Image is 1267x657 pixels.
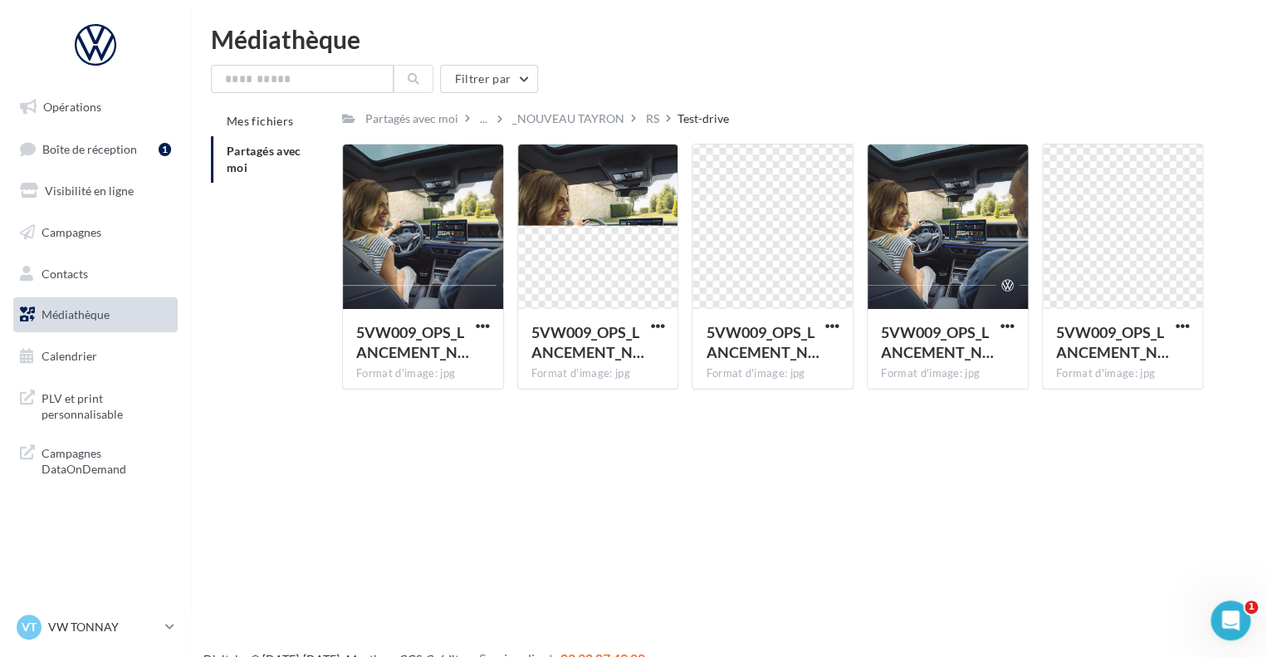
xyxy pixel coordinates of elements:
[45,184,134,198] span: Visibilité en ligne
[10,90,181,125] a: Opérations
[227,114,293,128] span: Mes fichiers
[13,611,178,643] a: VT VW TONNAY
[10,257,181,292] a: Contacts
[881,323,994,361] span: 5VW009_OPS_LANCEMENT_NOUVEAU_TAYRON_TESTDRIVE_CARRE_1080x1080px_E1
[211,27,1247,51] div: Médiathèque
[706,366,839,381] div: Format d'image: jpg
[477,107,491,130] div: ...
[42,349,97,363] span: Calendrier
[1056,323,1169,361] span: 5VW009_OPS_LANCEMENT_NOUVEAU_TAYRON_TESTDRIVE_GMB_720x720px_E1
[706,323,819,361] span: 5VW009_OPS_LANCEMENT_NOUVEAU_TAYRON_TESTDRIVE_STORY_1080x1920px_E1
[227,144,301,174] span: Partagés avec moi
[531,323,644,361] span: 5VW009_OPS_LANCEMENT_NOUVEAU_TAYRON_TESTDRIVE_INSTAG_1080x1350px_E1
[42,387,171,423] span: PLV et print personnalisable
[365,110,458,127] div: Partagés avec moi
[1056,366,1190,381] div: Format d'image: jpg
[10,215,181,250] a: Campagnes
[159,143,171,156] div: 1
[1245,601,1258,614] span: 1
[10,297,181,332] a: Médiathèque
[22,619,37,635] span: VT
[42,442,171,478] span: Campagnes DataOnDemand
[42,307,110,321] span: Médiathèque
[42,141,137,155] span: Boîte de réception
[10,174,181,208] a: Visibilité en ligne
[440,65,538,93] button: Filtrer par
[43,100,101,114] span: Opérations
[48,619,159,635] p: VW TONNAY
[10,380,181,429] a: PLV et print personnalisable
[10,131,181,167] a: Boîte de réception1
[10,339,181,374] a: Calendrier
[512,110,624,127] div: _NOUVEAU TAYRON
[881,366,1015,381] div: Format d'image: jpg
[356,366,490,381] div: Format d'image: jpg
[356,323,469,361] span: 5VW009_OPS_LANCEMENT_NOUVEAU_TAYRON_TESTDRIVE_GMB_1740x1300px_E1
[10,435,181,484] a: Campagnes DataOnDemand
[531,366,665,381] div: Format d'image: jpg
[42,225,101,239] span: Campagnes
[42,266,88,280] span: Contacts
[646,110,659,127] div: RS
[678,110,729,127] div: Test-drive
[1211,601,1250,640] iframe: Intercom live chat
